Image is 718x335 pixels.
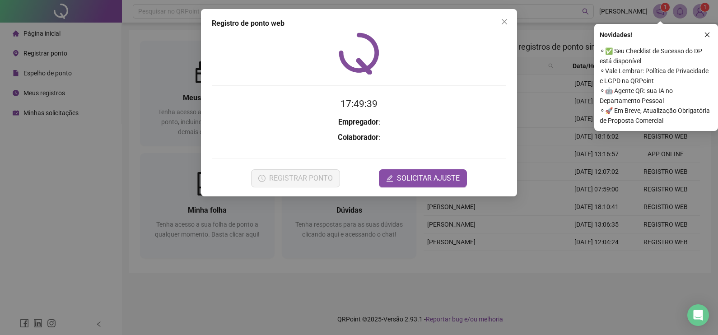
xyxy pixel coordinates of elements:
[340,98,378,109] time: 17:49:39
[497,14,512,29] button: Close
[501,18,508,25] span: close
[600,86,713,106] span: ⚬ 🤖 Agente QR: sua IA no Departamento Pessoal
[600,46,713,66] span: ⚬ ✅ Seu Checklist de Sucesso do DP está disponível
[251,169,340,187] button: REGISTRAR PONTO
[600,30,632,40] span: Novidades !
[338,118,378,126] strong: Empregador
[600,66,713,86] span: ⚬ Vale Lembrar: Política de Privacidade e LGPD na QRPoint
[687,304,709,326] div: Open Intercom Messenger
[212,116,506,128] h3: :
[338,133,378,142] strong: Colaborador
[397,173,460,184] span: SOLICITAR AJUSTE
[212,18,506,29] div: Registro de ponto web
[339,33,379,74] img: QRPoint
[212,132,506,144] h3: :
[379,169,467,187] button: editSOLICITAR AJUSTE
[704,32,710,38] span: close
[386,175,393,182] span: edit
[600,106,713,126] span: ⚬ 🚀 Em Breve, Atualização Obrigatória de Proposta Comercial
